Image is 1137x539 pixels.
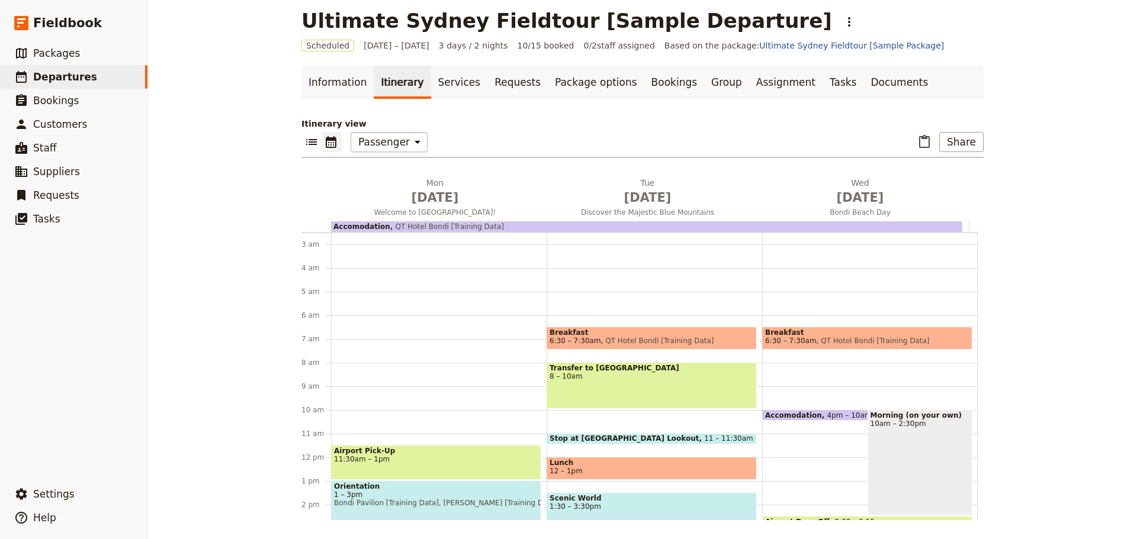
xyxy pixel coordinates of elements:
span: 12 – 1pm [550,467,583,475]
span: Transfer to [GEOGRAPHIC_DATA] [550,364,754,372]
div: Scenic World1:30 – 3:30pm [547,492,757,539]
div: 1 pm [301,476,331,486]
span: Breakfast [550,328,754,337]
a: Ultimate Sydney Fieldtour [Sample Package] [759,41,944,50]
span: Orientation [334,482,538,490]
span: QT Hotel Bondi [Training Data] [601,337,714,345]
div: 10 am [301,405,331,415]
div: 3 am [301,240,331,249]
span: Bondi Pavilion [Training Data], [PERSON_NAME] [Training Data] [334,499,538,507]
div: Morning (on your own)10am – 2:30pm [868,409,973,515]
span: 6:30 – 7:30am [550,337,601,345]
div: Breakfast6:30 – 7:30amQT Hotel Bondi [Training Data] [762,327,972,350]
span: Departures [33,71,97,83]
span: Scheduled [301,40,354,51]
button: Wed [DATE]Bondi Beach Day [756,177,969,221]
span: Staff [33,142,57,154]
button: Actions [839,12,859,32]
div: Accomodation4pm – 10amQT Hotel Bondi [Training Data] [762,409,941,421]
a: Services [431,66,488,99]
div: Airport Drop Off2:30 – 3:15pm [762,516,972,533]
span: Packages [33,47,80,59]
span: 1 – 3pm [334,490,538,499]
div: Airport Pick-Up11:30am – 1pm [331,445,541,480]
button: Paste itinerary item [914,132,934,152]
span: 1:30 – 3:30pm [550,502,754,511]
span: Settings [33,488,75,500]
span: 11 – 11:30am [704,434,753,443]
button: Share [939,132,984,152]
span: Tasks [33,213,60,225]
a: Assignment [749,66,823,99]
span: Accomodation [765,411,827,419]
h1: Ultimate Sydney Fieldtour [Sample Departure] [301,9,832,33]
a: Tasks [823,66,864,99]
span: [DATE] – [DATE] [364,40,429,51]
button: Tue [DATE]Discover the Majestic Blue Mountains [544,177,756,221]
span: Scenic World [550,494,754,502]
span: Help [33,512,56,524]
span: Airport Pick-Up [334,447,538,455]
span: QT Hotel Bondi [Training Data] [817,337,930,345]
span: Bookings [33,95,79,106]
a: Group [704,66,749,99]
a: Package options [548,66,644,99]
span: Airport Drop Off [765,518,835,526]
div: 11 am [301,429,331,438]
div: 4 am [301,263,331,273]
span: Suppliers [33,166,80,177]
span: 4pm – 10am [827,411,872,419]
span: Requests [33,189,79,201]
span: Customers [33,118,87,130]
span: Welcome to [GEOGRAPHIC_DATA]! [331,208,539,217]
div: Transfer to [GEOGRAPHIC_DATA]8 – 10am [547,362,757,409]
span: Breakfast [765,328,969,337]
span: Discover the Majestic Blue Mountains [544,208,751,217]
div: AccomodationQT Hotel Bondi [Training Data] [331,221,962,232]
span: Lunch [550,459,754,467]
div: 5 am [301,287,331,296]
div: Orientation1 – 3pmBondi Pavilion [Training Data], [PERSON_NAME] [Training Data] [331,480,541,527]
span: [DATE] [548,189,747,206]
button: Calendar view [322,132,341,152]
div: Breakfast6:30 – 7:30amQT Hotel Bondi [Training Data] [547,327,757,350]
span: 11:30am – 1pm [334,455,538,463]
span: Morning (on your own) [871,411,970,419]
h2: Tue [548,177,747,206]
span: QT Hotel Bondi [Training Data] [390,222,504,231]
p: Itinerary view [301,118,984,130]
span: [DATE] [336,189,534,206]
span: Stop at [GEOGRAPHIC_DATA] Lookout [550,434,704,443]
span: Bondi Beach Day [756,208,964,217]
span: 2:30 – 3:15pm [835,518,887,531]
div: 9 am [301,382,331,391]
span: 10/15 booked [518,40,574,51]
div: 7 am [301,334,331,344]
span: 3 days / 2 nights [439,40,508,51]
h2: Mon [336,177,534,206]
div: Stop at [GEOGRAPHIC_DATA] Lookout11 – 11:30am [547,433,757,444]
a: Itinerary [374,66,431,99]
div: 12 pm [301,453,331,462]
span: 10am – 2:30pm [871,419,970,428]
div: Lunch12 – 1pm [547,457,757,480]
span: Based on the package: [664,40,944,51]
div: AccomodationQT Hotel Bondi [Training Data] [331,221,969,232]
span: 8 – 10am [550,372,754,380]
div: 8 am [301,358,331,367]
div: 6 am [301,311,331,320]
a: Information [301,66,374,99]
div: 2 pm [301,500,331,509]
a: Requests [487,66,548,99]
span: Fieldbook [33,14,102,32]
a: Bookings [644,66,704,99]
button: Mon [DATE]Welcome to [GEOGRAPHIC_DATA]! [331,177,544,221]
button: List view [301,132,322,152]
a: Documents [863,66,935,99]
span: Accomodation [333,222,390,231]
span: 0 / 2 staff assigned [583,40,654,51]
span: [DATE] [761,189,959,206]
h2: Wed [761,177,959,206]
span: 6:30 – 7:30am [765,337,817,345]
